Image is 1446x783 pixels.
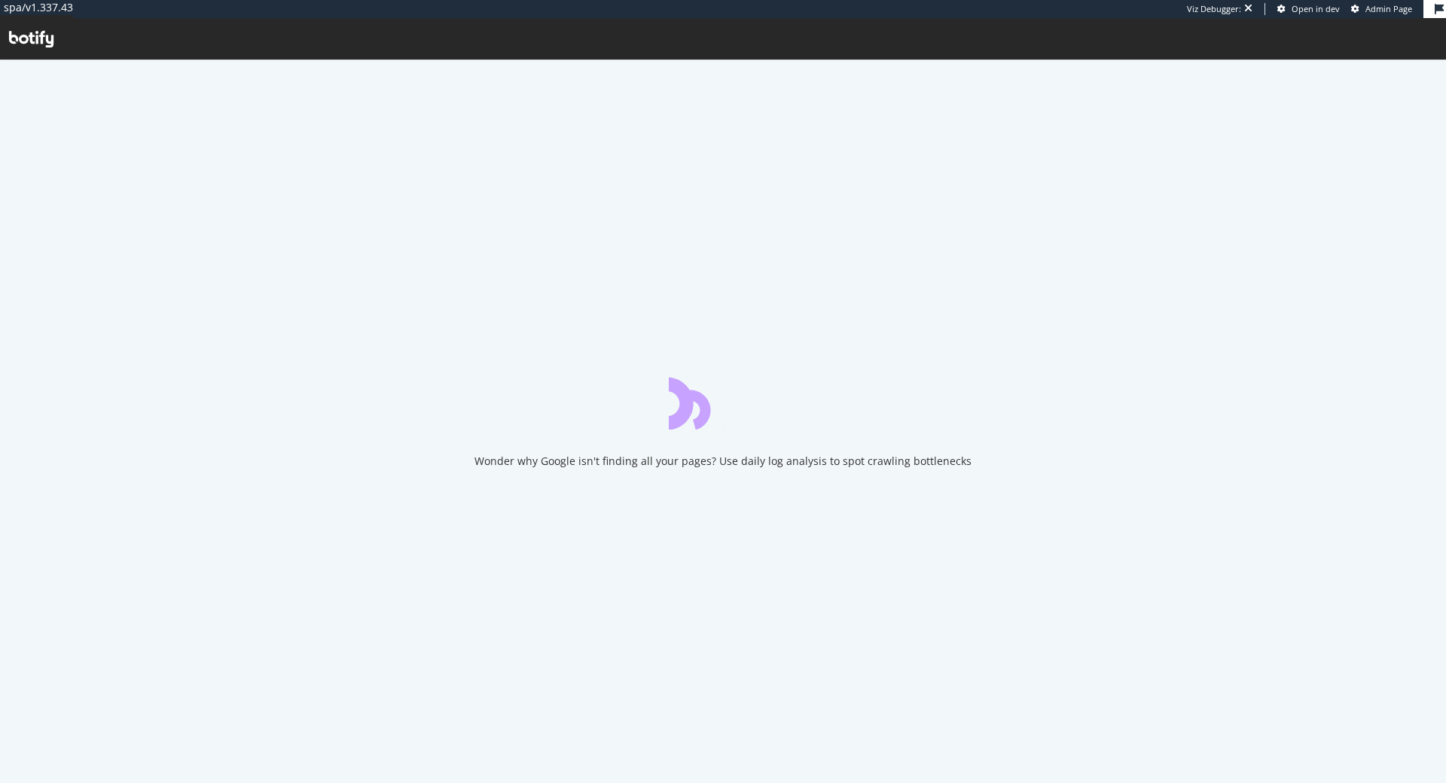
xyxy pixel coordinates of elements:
[1351,3,1412,15] a: Admin Page
[1292,3,1340,14] span: Open in dev
[669,375,777,430] div: animation
[1277,3,1340,15] a: Open in dev
[1365,3,1412,14] span: Admin Page
[474,454,972,469] div: Wonder why Google isn't finding all your pages? Use daily log analysis to spot crawling bottlenecks
[1187,3,1241,15] div: Viz Debugger:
